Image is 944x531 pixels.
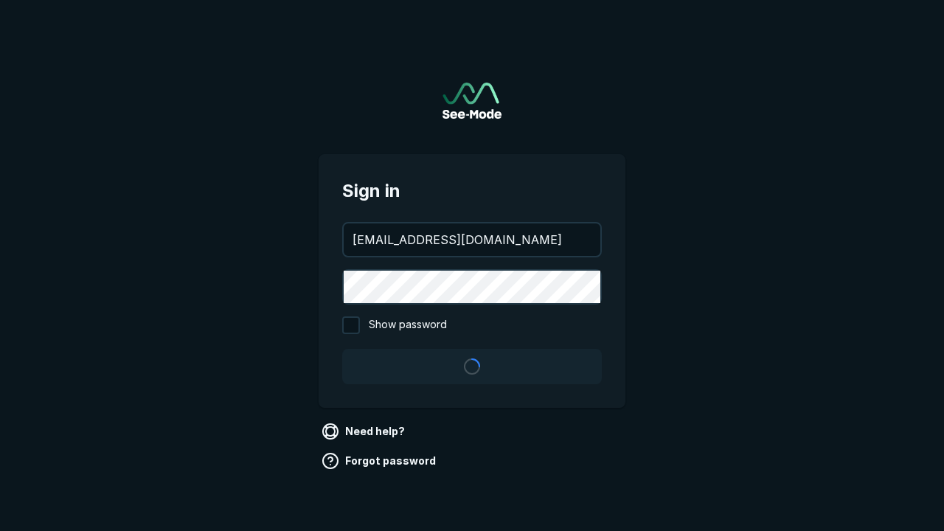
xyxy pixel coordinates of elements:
span: Sign in [342,178,602,204]
input: your@email.com [344,223,600,256]
span: Show password [369,316,447,334]
a: Go to sign in [442,83,502,119]
img: See-Mode Logo [442,83,502,119]
a: Forgot password [319,449,442,473]
a: Need help? [319,420,411,443]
